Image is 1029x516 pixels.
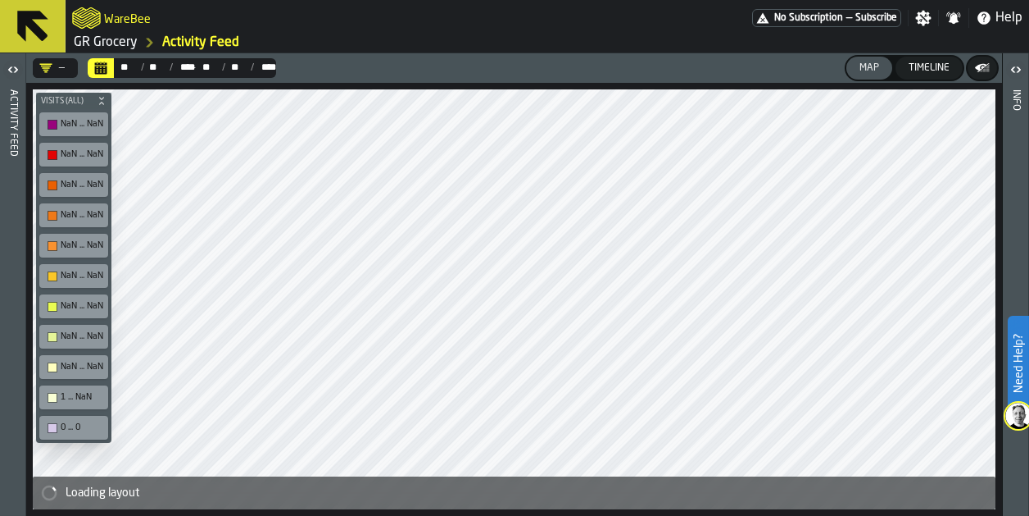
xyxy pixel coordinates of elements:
span: No Subscription [774,12,843,24]
div: Select date range [116,62,130,75]
div: Loading layout [66,486,989,500]
div: Select date range [144,62,159,75]
button: button-Map [846,57,892,80]
div: NaN ... NaN [43,328,105,345]
label: button-toggle-Open [2,57,25,86]
button: Select date range [88,58,114,78]
div: button-toolbar-undefined [36,200,111,231]
div: NaN ... NaN [43,176,105,194]
div: 0 ... 0 [61,422,103,433]
span: — [188,62,197,74]
div: button-toolbar-undefined [36,261,111,291]
div: button-toolbar-undefined [36,352,111,382]
div: button-toolbar-undefined [36,322,111,352]
div: 0 ... 0 [43,419,105,436]
div: NaN ... NaN [61,301,103,312]
div: NaN ... NaN [61,210,103,221]
div: Select date range [88,58,276,78]
div: button-toolbar-undefined [36,382,111,413]
div: Select date range [225,62,240,75]
h2: Sub Title [104,10,151,26]
div: 1 ... NaN [61,392,103,403]
div: NaN ... NaN [43,267,105,285]
div: Activity Feed [7,86,19,512]
label: Need Help? [1009,317,1027,409]
div: Select date range [173,62,188,75]
div: button-toolbar-undefined [36,413,111,443]
div: NaN ... NaN [61,331,103,342]
span: Help [995,8,1022,28]
div: NaN ... NaN [43,207,105,224]
div: alert-Loading layout [33,477,995,509]
label: button-toggle-Notifications [939,10,968,26]
div: DropdownMenuValue- [33,58,78,78]
span: Visits (All) [38,97,93,106]
div: button-toolbar-undefined [36,291,111,322]
a: logo-header [72,3,101,33]
span: Subscribe [855,12,897,24]
div: NaN ... NaN [43,116,105,133]
button: button-Timeline [895,57,963,80]
div: Select date range [254,62,269,75]
div: NaN ... NaN [61,271,103,281]
nav: Breadcrumb [72,33,547,53]
button: button- [968,57,997,80]
div: button-toolbar-undefined [36,231,111,261]
div: NaN ... NaN [61,119,103,130]
label: button-toggle-Settings [909,10,938,26]
div: NaN ... NaN [43,146,105,163]
div: Timeline [902,62,956,74]
div: Map [853,62,886,74]
div: NaN ... NaN [43,358,105,376]
a: link-to-/wh/i/e451d98b-95f6-4604-91ff-c80219f9c36d/feed/3236b697-6562-4c83-a025-c8a911a4c1a3 [162,33,239,53]
div: / [212,62,225,74]
a: link-to-/wh/i/e451d98b-95f6-4604-91ff-c80219f9c36d/pricing/ [752,9,901,27]
span: — [846,12,852,24]
header: Info [1003,53,1028,516]
div: DropdownMenuValue- [39,62,65,75]
div: button-toolbar-undefined [36,109,111,139]
div: button-toolbar-undefined [36,139,111,170]
div: NaN ... NaN [61,362,103,372]
button: button- [36,93,111,109]
div: NaN ... NaN [43,298,105,315]
div: NaN ... NaN [43,237,105,254]
label: button-toggle-Open [1004,57,1027,86]
div: Select date range [197,62,211,75]
div: Info [1010,86,1022,512]
div: NaN ... NaN [61,240,103,251]
div: / [241,62,254,74]
div: Menu Subscription [752,9,901,27]
div: 1 ... NaN [43,389,105,406]
div: NaN ... NaN [61,180,103,190]
div: / [159,62,172,74]
div: / [130,62,143,74]
div: button-toolbar-undefined [36,170,111,200]
a: link-to-/wh/i/e451d98b-95f6-4604-91ff-c80219f9c36d [74,33,138,53]
label: button-toggle-Help [969,8,1029,28]
div: NaN ... NaN [61,149,103,160]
